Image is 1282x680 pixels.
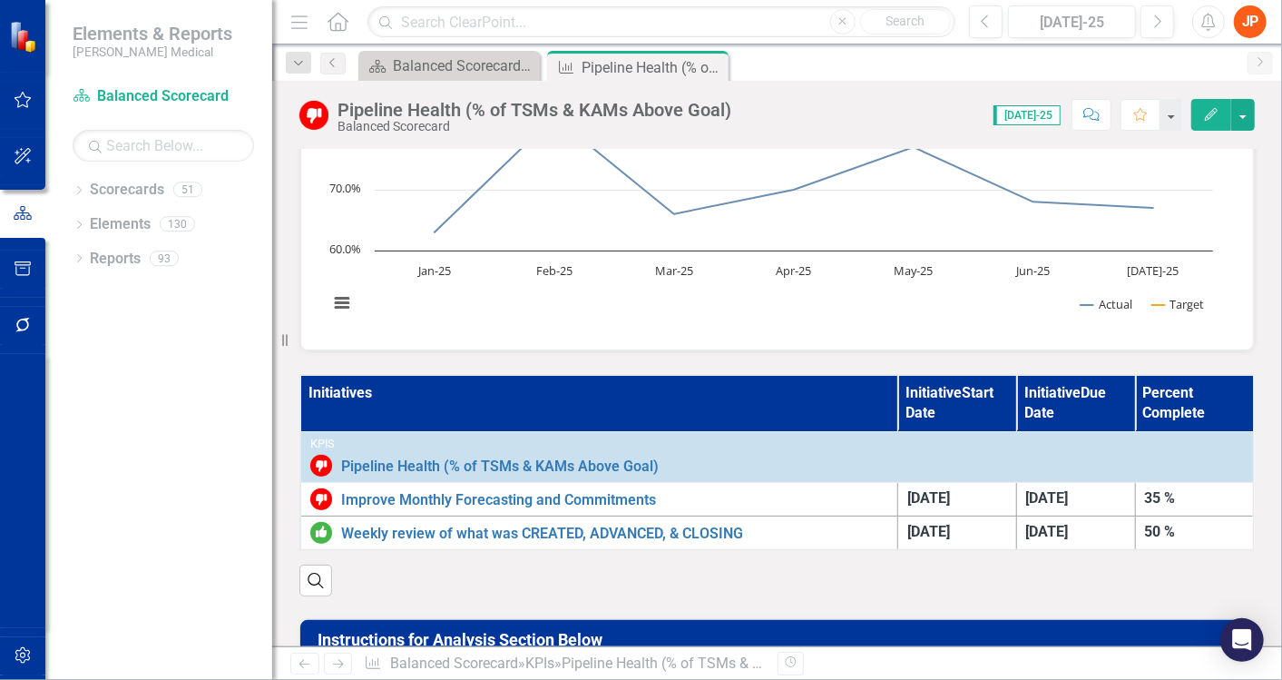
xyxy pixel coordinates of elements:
[160,217,195,232] div: 130
[1135,483,1254,517] td: Double-Click to Edit
[562,655,873,672] div: Pipeline Health (% of TSMs & KAMs Above Goal)
[9,21,41,53] img: ClearPoint Strategy
[1026,489,1069,507] span: [DATE]
[73,130,254,162] input: Search Below...
[318,631,1243,649] h3: Instructions for Analysis Section Below
[329,290,355,315] button: View chart menu, Chart
[1220,618,1264,662] div: Open Intercom Messenger
[310,522,332,544] img: On or Above Target
[319,59,1235,331] div: Chart. Highcharts interactive chart.
[897,483,1016,517] td: Double-Click to Edit
[319,59,1222,331] svg: Interactive chart
[338,120,731,133] div: Balanced Scorecard
[299,101,328,130] img: Below Target
[364,654,763,675] div: » »
[310,455,332,477] img: Below Target
[341,526,888,542] a: Weekly review of what was CREATED, ADVANCED, & CLOSING
[655,262,693,279] text: Mar-25
[1015,262,1051,279] text: Jun-25
[329,241,361,257] text: 60.0%
[993,105,1061,125] span: [DATE]-25
[1026,523,1069,540] span: [DATE]
[1016,483,1135,517] td: Double-Click to Edit
[1081,297,1132,312] button: Show Actual
[393,54,535,77] div: Balanced Scorecard Welcome Page
[907,523,950,540] span: [DATE]
[90,214,151,235] a: Elements
[1170,296,1205,312] text: Target
[300,432,1254,483] td: Double-Click to Edit Right Click for Context Menu
[1099,296,1132,312] text: Actual
[310,488,332,510] img: Below Target
[860,9,951,34] button: Search
[300,517,897,551] td: Double-Click to Edit Right Click for Context Menu
[1135,517,1254,551] td: Double-Click to Edit
[73,23,232,44] span: Elements & Reports
[886,14,925,28] span: Search
[582,56,724,79] div: Pipeline Health (% of TSMs & KAMs Above Goal)
[341,492,888,508] a: Improve Monthly Forecasting and Commitments
[73,44,232,59] small: [PERSON_NAME] Medical
[338,100,731,120] div: Pipeline Health (% of TSMs & KAMs Above Goal)
[525,655,554,672] a: KPIs
[300,483,897,517] td: Double-Click to Edit Right Click for Context Menu
[907,489,950,507] span: [DATE]
[1008,5,1136,38] button: [DATE]-25
[416,262,451,279] text: Jan-25
[173,182,202,198] div: 51
[1014,12,1130,34] div: [DATE]-25
[1145,522,1244,543] div: 50 %
[73,86,254,107] a: Balanced Scorecard
[150,251,179,266] div: 93
[895,262,934,279] text: May-25
[536,262,572,279] text: Feb-25
[390,655,518,672] a: Balanced Scorecard
[367,6,955,38] input: Search ClearPoint...
[310,438,1244,450] div: KPIs
[777,262,812,279] text: Apr-25
[1016,517,1135,551] td: Double-Click to Edit
[329,180,361,196] text: 70.0%
[363,54,535,77] a: Balanced Scorecard Welcome Page
[1152,297,1205,312] button: Show Target
[90,249,141,270] a: Reports
[341,458,1244,475] a: Pipeline Health (% of TSMs & KAMs Above Goal)
[90,180,164,201] a: Scorecards
[897,517,1016,551] td: Double-Click to Edit
[1145,488,1244,509] div: 35 %
[1234,5,1267,38] button: JP
[1128,262,1179,279] text: [DATE]-25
